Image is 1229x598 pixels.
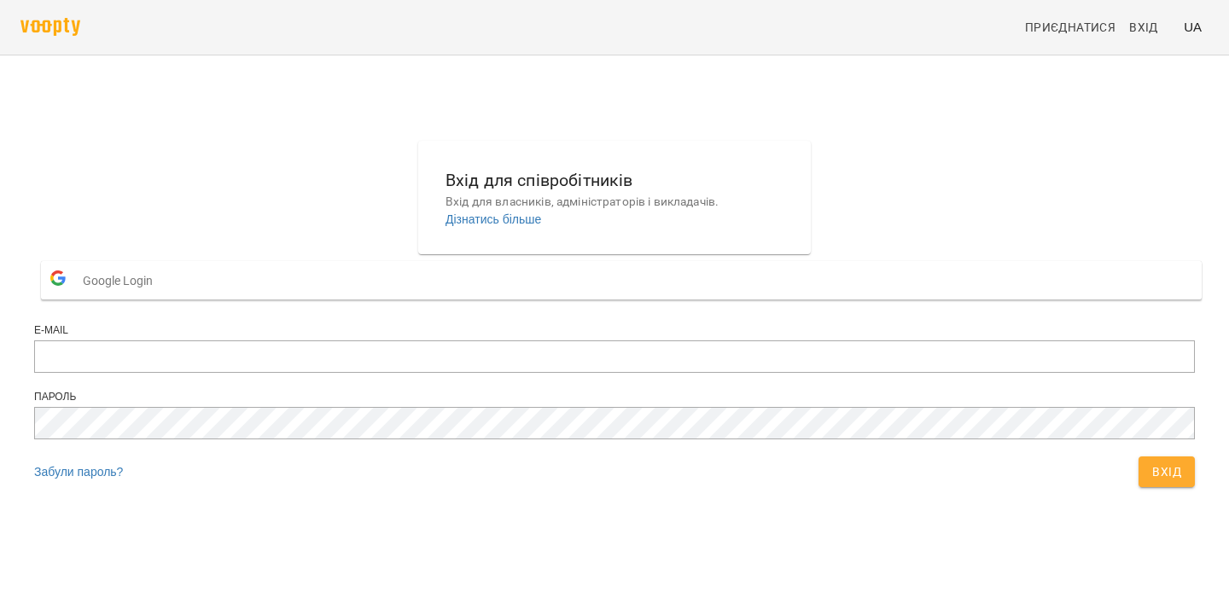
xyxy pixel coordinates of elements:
[83,264,161,298] span: Google Login
[34,465,123,479] a: Забули пароль?
[1018,12,1122,43] a: Приєднатися
[446,167,783,194] h6: Вхід для співробітників
[34,390,1195,404] div: Пароль
[1152,462,1181,482] span: Вхід
[1177,11,1209,43] button: UA
[1025,17,1115,38] span: Приєднатися
[1139,456,1195,487] button: Вхід
[1129,17,1158,38] span: Вхід
[446,212,541,226] a: Дізнатись більше
[34,323,1195,338] div: E-mail
[1184,18,1202,36] span: UA
[1122,12,1177,43] a: Вхід
[20,18,80,36] img: voopty.png
[446,194,783,211] p: Вхід для власників, адміністраторів і викладачів.
[41,261,1202,299] button: Google Login
[432,154,797,241] button: Вхід для співробітниківВхід для власників, адміністраторів і викладачів.Дізнатись більше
